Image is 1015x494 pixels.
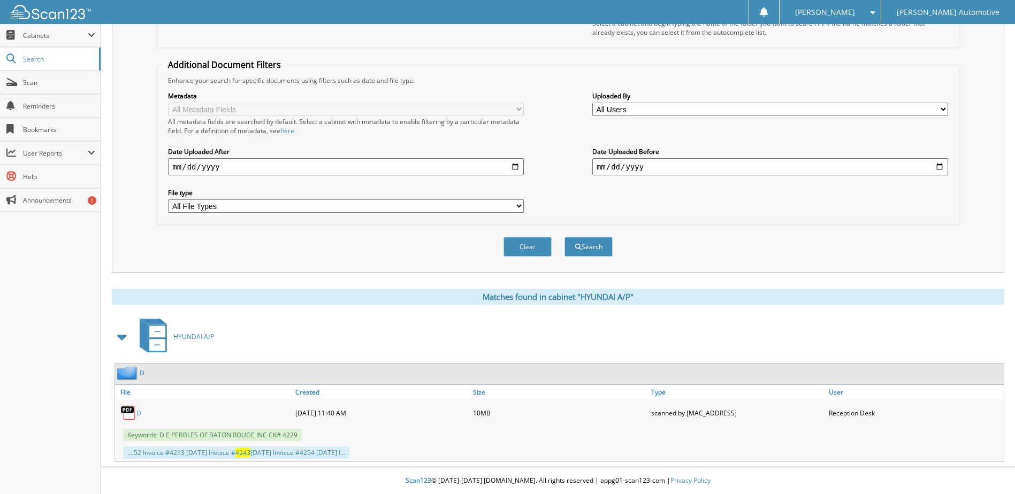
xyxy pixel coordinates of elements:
span: Announcements [23,196,95,205]
span: Scan123 [406,476,431,485]
a: D [136,408,141,418]
div: All metadata fields are searched by default. Select a cabinet with metadata to enable filtering b... [168,117,524,135]
label: Uploaded By [592,91,948,101]
img: folder2.png [117,366,140,380]
a: Size [470,385,648,399]
div: Enhance your search for specific documents using filters such as date and file type. [163,76,953,85]
span: [PERSON_NAME] [795,9,855,16]
div: 10MB [470,402,648,423]
a: D [140,368,144,377]
span: Scan [23,78,95,87]
label: File type [168,188,524,197]
label: Date Uploaded After [168,147,524,156]
span: 4243 [235,448,250,457]
img: scan123-logo-white.svg [11,5,91,19]
a: Privacy Policy [670,476,711,485]
span: Help [23,172,95,181]
span: Search [23,55,94,64]
span: Keywords: D E PEBBLES OF BATON ROUGE INC CK# 4229 [123,429,302,441]
a: here [280,126,294,135]
div: ....52 Invoice #4213 [DATE] Invoice # [DATE] Invoice #4254 [DATE] I... [123,446,349,459]
button: Clear [503,237,552,257]
span: User Reports [23,149,88,158]
div: Reception Desk [826,402,1004,423]
a: HYUNDAI A/P [133,315,214,358]
div: [DATE] 11:40 AM [293,402,470,423]
a: File [115,385,293,399]
img: PDF.png [120,405,136,421]
span: HYUNDAI A/P [173,332,214,341]
a: Created [293,385,470,399]
div: 1 [88,196,96,205]
span: Reminders [23,102,95,111]
a: User [826,385,1004,399]
button: Search [564,237,613,257]
div: scanned by [MAC_ADDRESS] [648,402,826,423]
span: Cabinets [23,31,88,40]
input: end [592,158,948,175]
legend: Additional Document Filters [163,59,286,71]
a: Type [648,385,826,399]
div: Matches found in cabinet "HYUNDAI A/P" [112,289,1004,305]
div: Select a cabinet and begin typing the name of the folder you want to search in. If the name match... [592,19,948,37]
span: [PERSON_NAME] Automotive [897,9,999,16]
span: Bookmarks [23,125,95,134]
label: Metadata [168,91,524,101]
input: start [168,158,524,175]
label: Date Uploaded Before [592,147,948,156]
div: © [DATE]-[DATE] [DOMAIN_NAME]. All rights reserved | appg01-scan123-com | [101,468,1015,494]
